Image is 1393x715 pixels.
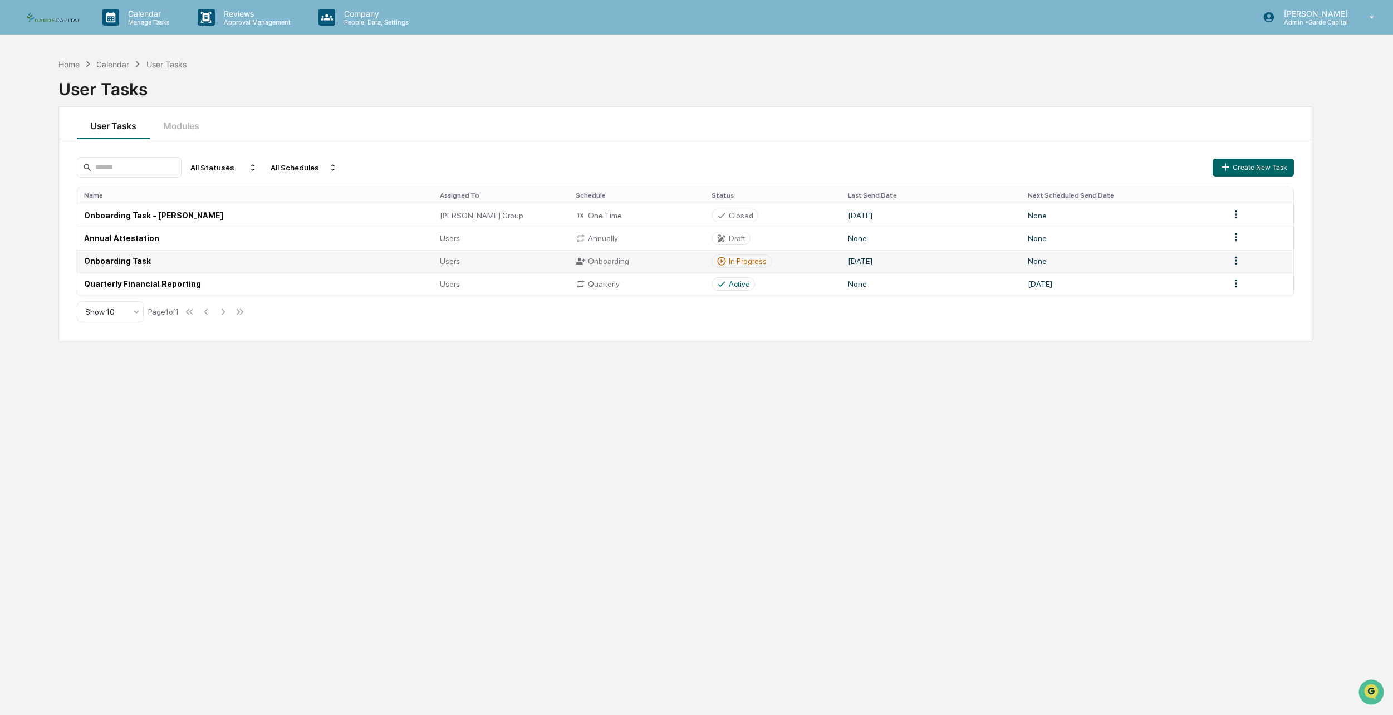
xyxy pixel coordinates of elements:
div: We're available if you need us! [38,96,141,105]
td: Onboarding Task [77,250,433,273]
p: Manage Tasks [119,18,175,26]
div: Onboarding [576,256,698,266]
td: [DATE] [1021,273,1223,296]
div: Draft [729,234,745,243]
td: None [841,227,1021,249]
div: Active [729,280,750,288]
a: 🖐️Preclearance [7,135,76,155]
div: In Progress [729,257,767,266]
div: Quarterly [576,279,698,289]
td: None [1021,227,1223,249]
p: How can we help? [11,23,203,41]
th: Schedule [569,187,705,204]
div: 🗄️ [81,141,90,150]
th: Next Scheduled Send Date [1021,187,1223,204]
th: Assigned To [433,187,569,204]
span: Attestations [92,140,138,151]
p: [PERSON_NAME] [1275,9,1353,18]
button: Modules [150,107,213,139]
a: 🗄️Attestations [76,135,143,155]
span: Pylon [111,188,135,197]
img: logo [27,12,80,23]
div: All Statuses [186,159,262,177]
div: User Tasks [146,60,187,69]
p: Company [335,9,414,18]
th: Name [77,187,433,204]
div: Calendar [96,60,129,69]
div: User Tasks [58,70,1312,99]
iframe: Open customer support [1357,678,1387,708]
span: Users [440,234,460,243]
p: Admin • Garde Capital [1275,18,1353,26]
div: All Schedules [266,159,342,177]
span: Users [440,280,460,288]
div: Home [58,60,80,69]
p: Calendar [119,9,175,18]
td: Onboarding Task - [PERSON_NAME] [77,204,433,227]
button: Create New Task [1213,159,1294,177]
div: Page 1 of 1 [148,307,179,316]
th: Status [705,187,841,204]
p: Approval Management [215,18,296,26]
button: User Tasks [77,107,150,139]
td: None [1021,250,1223,273]
td: [DATE] [841,250,1021,273]
td: Annual Attestation [77,227,433,249]
td: None [1021,204,1223,227]
span: [PERSON_NAME] Group [440,211,523,220]
td: [DATE] [841,204,1021,227]
span: Preclearance [22,140,72,151]
div: 🖐️ [11,141,20,150]
td: None [841,273,1021,296]
img: 1746055101610-c473b297-6a78-478c-a979-82029cc54cd1 [11,85,31,105]
a: Powered byPylon [79,188,135,197]
span: Users [440,257,460,266]
div: Start new chat [38,85,183,96]
button: Start new chat [189,88,203,101]
div: 🔎 [11,162,20,171]
div: Annually [576,233,698,243]
div: Closed [729,211,753,220]
td: Quarterly Financial Reporting [77,273,433,296]
a: 🔎Data Lookup [7,156,75,177]
th: Last Send Date [841,187,1021,204]
span: Data Lookup [22,161,70,172]
p: People, Data, Settings [335,18,414,26]
p: Reviews [215,9,296,18]
div: One Time [576,210,698,221]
